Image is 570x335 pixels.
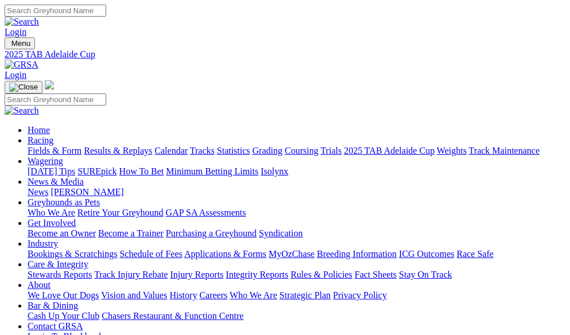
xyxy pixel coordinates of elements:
a: Schedule of Fees [119,249,182,259]
a: Race Safe [456,249,493,259]
a: How To Bet [119,166,164,176]
img: GRSA [5,60,38,70]
a: We Love Our Dogs [28,290,99,300]
img: Close [9,83,38,92]
a: Login [5,70,26,80]
a: Isolynx [261,166,288,176]
a: Injury Reports [170,270,223,279]
img: logo-grsa-white.png [45,80,54,89]
a: Wagering [28,156,63,166]
div: Industry [28,249,565,259]
a: Weights [437,146,467,155]
a: Privacy Policy [333,290,387,300]
a: Tracks [190,146,215,155]
a: About [28,280,51,290]
a: 2025 TAB Adelaide Cup [344,146,435,155]
a: Bar & Dining [28,301,78,310]
div: About [28,290,565,301]
a: Trials [320,146,342,155]
div: Wagering [28,166,565,177]
div: Care & Integrity [28,270,565,280]
div: Greyhounds as Pets [28,208,565,218]
a: Rules & Policies [290,270,352,279]
a: News & Media [28,177,84,186]
a: Retire Your Greyhound [77,208,164,217]
a: Care & Integrity [28,259,88,269]
div: Bar & Dining [28,311,565,321]
a: Contact GRSA [28,321,83,331]
a: Track Maintenance [469,146,540,155]
a: Track Injury Rebate [94,270,168,279]
a: News [28,187,48,197]
a: Strategic Plan [280,290,331,300]
a: Fact Sheets [355,270,397,279]
a: Industry [28,239,58,248]
a: MyOzChase [269,249,315,259]
a: Calendar [154,146,188,155]
a: Breeding Information [317,249,397,259]
a: Cash Up Your Club [28,311,99,321]
a: Greyhounds as Pets [28,197,100,207]
a: Who We Are [230,290,277,300]
a: Home [28,125,50,135]
a: Stewards Reports [28,270,92,279]
a: Racing [28,135,53,145]
a: Stay On Track [399,270,452,279]
a: Who We Are [28,208,75,217]
button: Toggle navigation [5,81,42,94]
a: Get Involved [28,218,76,228]
div: Get Involved [28,228,565,239]
a: SUREpick [77,166,117,176]
a: Become a Trainer [98,228,164,238]
a: History [169,290,197,300]
a: Integrity Reports [226,270,288,279]
a: Become an Owner [28,228,96,238]
a: Grading [253,146,282,155]
a: Chasers Restaurant & Function Centre [102,311,243,321]
input: Search [5,94,106,106]
a: [PERSON_NAME] [51,187,123,197]
a: Syndication [259,228,303,238]
a: 2025 TAB Adelaide Cup [5,49,565,60]
a: Results & Replays [84,146,152,155]
a: Minimum Betting Limits [166,166,258,176]
a: ICG Outcomes [399,249,454,259]
a: Fields & Form [28,146,82,155]
img: Search [5,106,39,116]
div: Racing [28,146,565,156]
a: Login [5,27,26,37]
a: Statistics [217,146,250,155]
a: Careers [199,290,227,300]
a: GAP SA Assessments [166,208,246,217]
span: Menu [11,39,30,48]
img: Search [5,17,39,27]
button: Toggle navigation [5,37,35,49]
a: Purchasing a Greyhound [166,228,257,238]
div: News & Media [28,187,565,197]
a: Applications & Forms [184,249,266,259]
a: Coursing [285,146,319,155]
a: Vision and Values [101,290,167,300]
a: Bookings & Scratchings [28,249,117,259]
input: Search [5,5,106,17]
a: [DATE] Tips [28,166,75,176]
